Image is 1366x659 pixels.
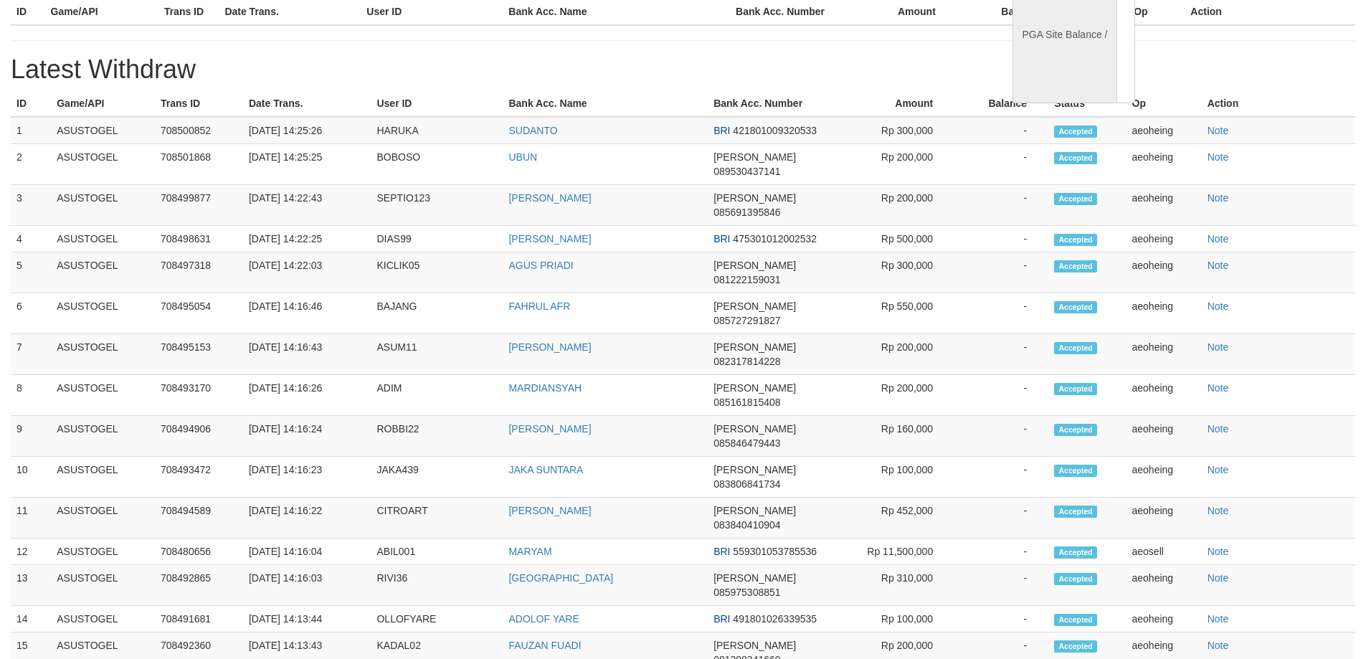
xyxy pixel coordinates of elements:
a: Note [1208,640,1229,651]
td: 2 [11,144,51,185]
td: [DATE] 14:13:44 [243,606,371,632]
td: 4 [11,226,51,252]
span: 085846479443 [713,437,780,449]
a: [PERSON_NAME] [508,233,591,245]
a: Note [1208,125,1229,136]
td: aeoheing [1127,117,1202,144]
td: - [954,117,1048,144]
th: Trans ID [155,90,243,117]
td: ASUSTOGEL [51,252,155,293]
td: 708480656 [155,539,243,565]
td: 708492865 [155,565,243,606]
td: Rp 200,000 [844,334,954,375]
span: [PERSON_NAME] [713,151,796,163]
td: ASUSTOGEL [51,457,155,498]
td: - [954,565,1048,606]
td: KICLIK05 [371,252,503,293]
span: [PERSON_NAME] [713,341,796,353]
a: JAKA SUNTARA [508,464,583,475]
span: Accepted [1054,301,1097,313]
td: aeoheing [1127,334,1202,375]
td: - [954,226,1048,252]
td: SEPTIO123 [371,185,503,226]
td: Rp 100,000 [844,606,954,632]
span: Accepted [1054,234,1097,246]
td: - [954,416,1048,457]
a: UBUN [508,151,537,163]
td: [DATE] 14:16:04 [243,539,371,565]
th: Action [1202,90,1355,117]
td: 14 [11,606,51,632]
td: - [954,457,1048,498]
td: 8 [11,375,51,416]
span: Accepted [1054,573,1097,585]
a: Note [1208,613,1229,625]
td: aeoheing [1127,226,1202,252]
td: [DATE] 14:16:03 [243,565,371,606]
td: JAKA439 [371,457,503,498]
td: 708501868 [155,144,243,185]
td: [DATE] 14:16:26 [243,375,371,416]
th: Date Trans. [243,90,371,117]
td: Rp 200,000 [844,144,954,185]
th: Game/API [51,90,155,117]
a: FAHRUL AFR [508,300,570,312]
span: BRI [713,125,730,136]
td: [DATE] 14:22:25 [243,226,371,252]
td: Rp 550,000 [844,293,954,334]
td: 708491681 [155,606,243,632]
td: Rp 500,000 [844,226,954,252]
td: ASUSTOGEL [51,117,155,144]
td: 13 [11,565,51,606]
span: 421801009320533 [733,125,817,136]
a: Note [1208,151,1229,163]
td: OLLOFYARE [371,606,503,632]
td: 11 [11,498,51,539]
td: aeoheing [1127,293,1202,334]
td: aeoheing [1127,144,1202,185]
a: [GEOGRAPHIC_DATA] [508,572,613,584]
td: ASUM11 [371,334,503,375]
td: 708495153 [155,334,243,375]
td: [DATE] 14:16:46 [243,293,371,334]
td: aeoheing [1127,416,1202,457]
span: Accepted [1054,152,1097,164]
td: HARUKA [371,117,503,144]
td: 5 [11,252,51,293]
td: [DATE] 14:16:43 [243,334,371,375]
span: [PERSON_NAME] [713,464,796,475]
span: 085691395846 [713,207,780,218]
span: 082317814228 [713,356,780,367]
th: User ID [371,90,503,117]
td: 12 [11,539,51,565]
a: Note [1208,300,1229,312]
td: - [954,144,1048,185]
span: BRI [713,546,730,557]
span: BRI [713,613,730,625]
td: 3 [11,185,51,226]
a: Note [1208,192,1229,204]
td: ASUSTOGEL [51,498,155,539]
td: BOBOSO [371,144,503,185]
td: - [954,334,1048,375]
td: aeoheing [1127,375,1202,416]
a: [PERSON_NAME] [508,192,591,204]
a: Note [1208,505,1229,516]
span: [PERSON_NAME] [713,505,796,516]
td: DIAS99 [371,226,503,252]
td: Rp 11,500,000 [844,539,954,565]
span: 085161815408 [713,397,780,408]
a: FAUZAN FUADI [508,640,581,651]
td: 708499877 [155,185,243,226]
td: [DATE] 14:25:26 [243,117,371,144]
span: [PERSON_NAME] [713,572,796,584]
a: Note [1208,260,1229,271]
span: 081222159031 [713,274,780,285]
span: [PERSON_NAME] [713,300,796,312]
td: 6 [11,293,51,334]
span: BRI [713,233,730,245]
td: 708494589 [155,498,243,539]
span: 085727291827 [713,315,780,326]
td: - [954,293,1048,334]
a: Note [1208,233,1229,245]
